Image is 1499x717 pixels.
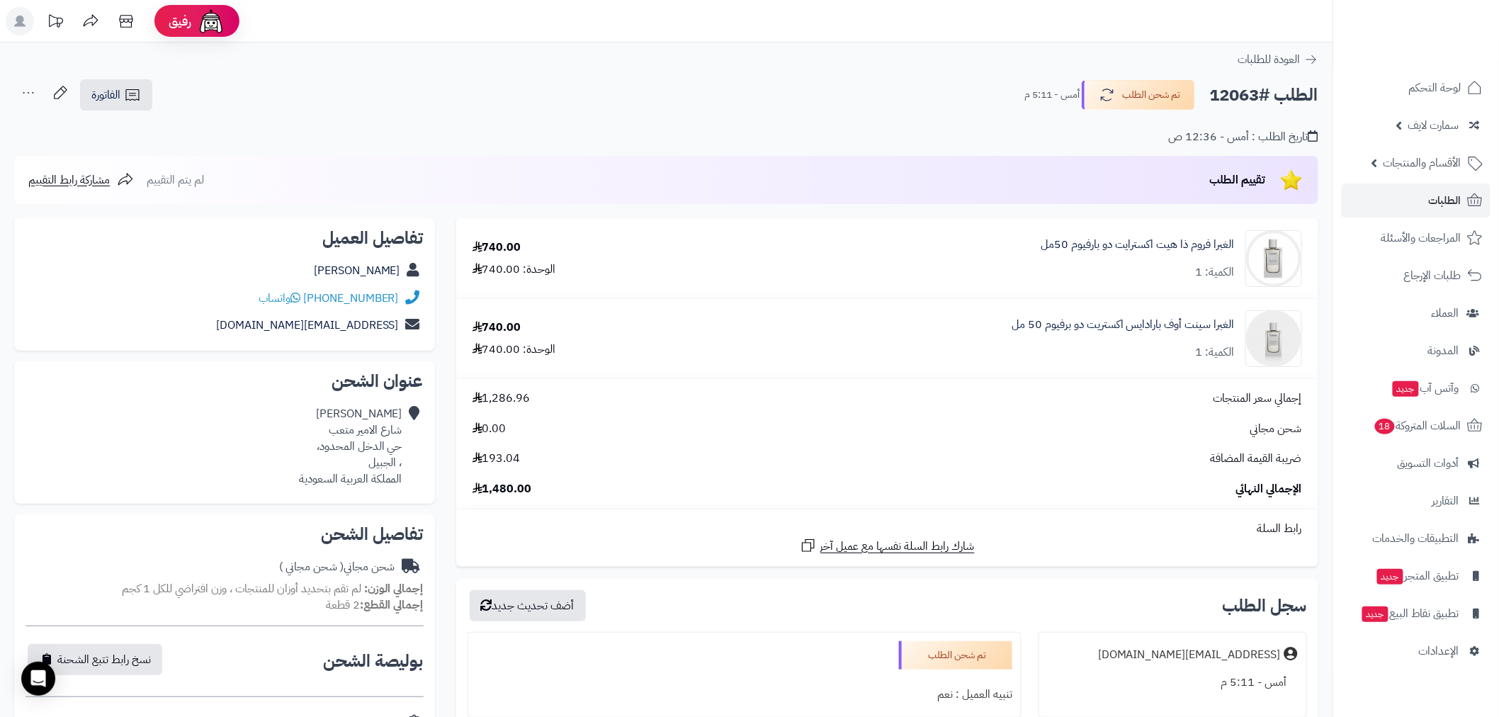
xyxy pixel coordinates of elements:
span: طلبات الإرجاع [1404,266,1461,286]
h3: سجل الطلب [1223,597,1307,614]
span: 0.00 [473,421,507,437]
a: تطبيق المتجرجديد [1342,559,1490,593]
a: تطبيق نقاط البيعجديد [1342,597,1490,631]
span: الفاتورة [91,86,120,103]
div: رابط السلة [462,521,1313,537]
span: لم يتم التقييم [147,171,204,188]
span: الأقسام والمنتجات [1384,153,1461,173]
span: شارك رابط السلة نفسها مع عميل آخر [820,538,975,555]
div: Open Intercom Messenger [21,662,55,696]
a: المدونة [1342,334,1490,368]
span: 1,286.96 [473,390,531,407]
span: التقارير [1432,491,1459,511]
span: جديد [1393,381,1419,397]
h2: بوليصة الشحن [323,653,424,670]
span: مشاركة رابط التقييم [28,171,110,188]
span: العودة للطلبات [1238,51,1301,68]
img: logo-2.png [1403,11,1486,40]
h2: عنوان الشحن [26,373,424,390]
small: أمس - 5:11 م [1024,88,1080,102]
a: لوحة التحكم [1342,71,1490,105]
span: سمارت لايف [1408,115,1459,135]
a: [PHONE_NUMBER] [303,290,399,307]
span: وآتس آب [1391,378,1459,398]
span: الإجمالي النهائي [1236,481,1302,497]
div: [PERSON_NAME] شارع الامير متعب حي الدخل المحدود، ، الجبيل المملكة العربية السعودية [299,406,402,487]
span: شحن مجاني [1250,421,1302,437]
a: مشاركة رابط التقييم [28,171,134,188]
div: الوحدة: 740.00 [473,341,556,358]
a: الغبرا فروم ذا هيت اكسترايت دو بارفيوم 50مل [1041,237,1235,253]
a: واتساب [259,290,300,307]
h2: تفاصيل العميل [26,230,424,247]
span: 18 [1375,419,1395,434]
span: العملاء [1432,303,1459,323]
h2: الطلب #12063 [1210,81,1318,110]
div: الكمية: 1 [1196,344,1235,361]
span: رفيق [169,13,191,30]
a: العودة للطلبات [1238,51,1318,68]
button: نسخ رابط تتبع الشحنة [28,644,162,675]
a: الفاتورة [80,79,152,111]
div: تنبيه العميل : نعم [477,681,1012,708]
span: 193.04 [473,451,521,467]
a: وآتس آبجديد [1342,371,1490,405]
a: طلبات الإرجاع [1342,259,1490,293]
img: 1746544383-8681619761029-al-ghabra-al-ghabra-scent-of-paradise-eau-de-parfum-50ml-90x90.png [1246,310,1301,367]
span: جديد [1377,569,1403,585]
img: ai-face.png [197,7,225,35]
img: 1643725388-l5BpgoT7sTFsdUVH0n4yF1FQdAQ0LMXlO1K4CouX-90x90.jpg [1246,230,1301,287]
button: تم شحن الطلب [1082,80,1195,110]
span: نسخ رابط تتبع الشحنة [57,651,151,668]
span: تطبيق المتجر [1376,566,1459,586]
h2: تفاصيل الشحن [26,526,424,543]
div: تم شحن الطلب [899,641,1012,670]
div: الكمية: 1 [1196,264,1235,281]
a: المراجعات والأسئلة [1342,221,1490,255]
span: المراجعات والأسئلة [1381,228,1461,248]
span: جديد [1362,606,1388,622]
strong: إجمالي الوزن: [364,580,424,597]
span: 1,480.00 [473,481,532,497]
span: الإعدادات [1419,641,1459,661]
a: العملاء [1342,296,1490,330]
a: التقارير [1342,484,1490,518]
span: التطبيقات والخدمات [1373,529,1459,548]
a: أدوات التسويق [1342,446,1490,480]
a: الطلبات [1342,184,1490,218]
a: [PERSON_NAME] [314,262,400,279]
span: ( شحن مجاني ) [279,558,344,575]
span: أدوات التسويق [1398,453,1459,473]
div: شحن مجاني [279,559,395,575]
span: لوحة التحكم [1409,78,1461,98]
div: تاريخ الطلب : أمس - 12:36 ص [1169,129,1318,145]
a: الغبرا سينت أوف بارادايس اكستريت دو برفيوم 50 مل [1012,317,1235,333]
span: لم تقم بتحديد أوزان للمنتجات ، وزن افتراضي للكل 1 كجم [122,580,361,597]
a: الإعدادات [1342,634,1490,668]
div: 740.00 [473,320,521,336]
div: الوحدة: 740.00 [473,261,556,278]
button: أضف تحديث جديد [470,590,586,621]
a: التطبيقات والخدمات [1342,521,1490,555]
span: تقييم الطلب [1210,171,1266,188]
div: 740.00 [473,239,521,256]
span: الطلبات [1429,191,1461,210]
span: ضريبة القيمة المضافة [1211,451,1302,467]
span: إجمالي سعر المنتجات [1214,390,1302,407]
span: تطبيق نقاط البيع [1361,604,1459,623]
div: أمس - 5:11 م [1048,669,1298,696]
a: [EMAIL_ADDRESS][DOMAIN_NAME] [216,317,399,334]
span: السلات المتروكة [1374,416,1461,436]
a: السلات المتروكة18 [1342,409,1490,443]
small: 2 قطعة [326,597,424,614]
span: المدونة [1428,341,1459,361]
a: تحديثات المنصة [38,7,73,39]
a: شارك رابط السلة نفسها مع عميل آخر [800,537,975,555]
div: [EMAIL_ADDRESS][DOMAIN_NAME] [1098,647,1281,663]
strong: إجمالي القطع: [360,597,424,614]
